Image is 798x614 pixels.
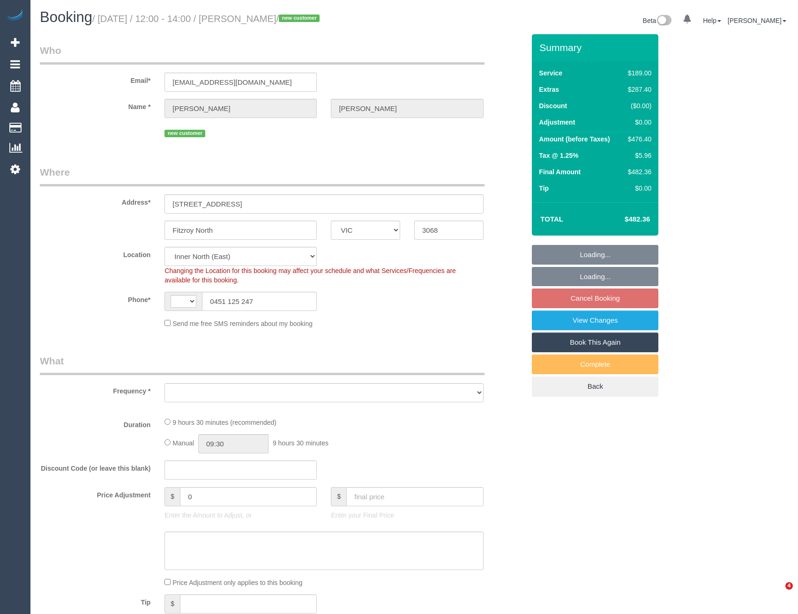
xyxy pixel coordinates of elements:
small: / [DATE] / 12:00 - 14:00 / [PERSON_NAME] [92,14,322,24]
label: Tip [539,184,549,193]
label: Extras [539,85,559,94]
a: View Changes [532,311,658,330]
span: $ [164,594,180,614]
label: Service [539,68,562,78]
span: Price Adjustment only applies to this booking [172,579,302,586]
span: $ [164,487,180,506]
span: 4 [785,582,793,590]
a: [PERSON_NAME] [728,17,786,24]
label: Tip [33,594,157,607]
span: new customer [164,130,205,137]
h3: Summary [539,42,654,53]
a: Help [703,17,721,24]
strong: Total [540,215,563,223]
label: Price Adjustment [33,487,157,500]
iframe: Intercom live chat [766,582,789,605]
label: Duration [33,417,157,429]
input: final price [346,487,483,506]
span: Changing the Location for this booking may affect your schedule and what Services/Frequencies are... [164,267,456,284]
a: Beta [643,17,672,24]
img: New interface [656,15,671,27]
label: Tax @ 1.25% [539,151,578,160]
span: Booking [40,9,92,25]
label: Discount Code (or leave this blank) [33,460,157,473]
div: $0.00 [624,184,651,193]
label: Frequency * [33,383,157,396]
legend: Where [40,165,485,186]
div: $0.00 [624,118,651,127]
a: Back [532,377,658,396]
label: Amount (before Taxes) [539,134,610,144]
legend: Who [40,44,485,65]
input: Post Code* [414,221,484,240]
span: Send me free SMS reminders about my booking [172,320,313,327]
p: Enter the Amount to Adjust, or [164,510,317,520]
div: $482.36 [624,167,651,177]
label: Discount [539,101,567,111]
label: Name * [33,99,157,111]
div: $476.40 [624,134,651,144]
legend: What [40,354,485,375]
input: Email* [164,73,317,92]
span: Manual [172,439,194,447]
input: Suburb* [164,221,317,240]
input: Phone* [202,292,317,311]
span: 9 hours 30 minutes (recommended) [172,419,276,426]
label: Final Amount [539,167,581,177]
div: $5.96 [624,151,651,160]
label: Location [33,247,157,259]
label: Phone* [33,292,157,304]
input: Last Name* [331,99,483,118]
span: new customer [279,15,320,22]
p: Enter your Final Price [331,510,483,520]
span: 9 hours 30 minutes [273,439,328,447]
label: Email* [33,73,157,85]
div: ($0.00) [624,101,651,111]
label: Adjustment [539,118,575,127]
a: Book This Again [532,333,658,352]
input: First Name* [164,99,317,118]
label: Address* [33,194,157,207]
div: $189.00 [624,68,651,78]
span: / [276,14,323,24]
div: $287.40 [624,85,651,94]
img: Automaid Logo [6,9,24,22]
span: $ [331,487,346,506]
h4: $482.36 [597,215,650,223]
